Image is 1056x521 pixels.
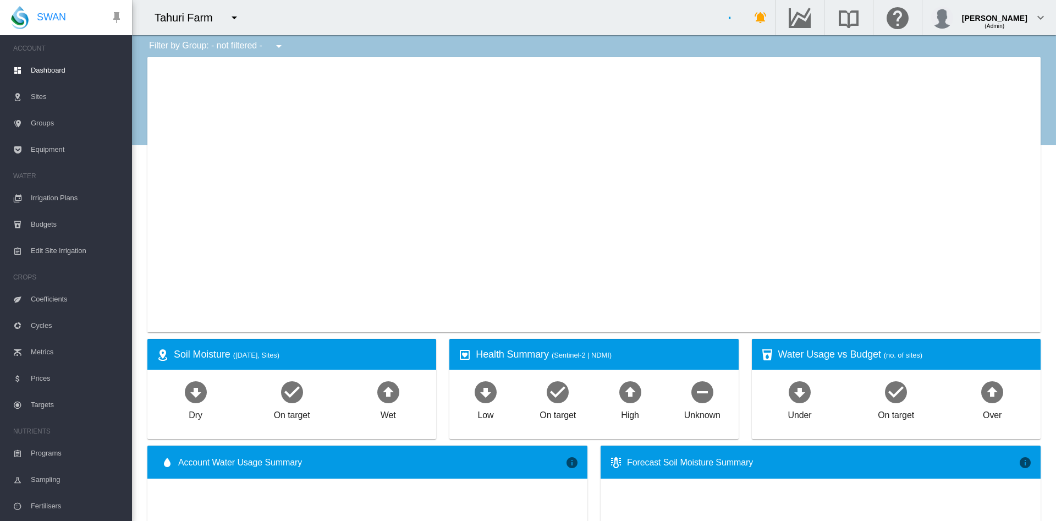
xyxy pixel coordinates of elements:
div: Over [983,405,1002,421]
div: High [621,405,639,421]
md-icon: icon-thermometer-lines [609,456,623,469]
md-icon: icon-information [565,456,579,469]
span: Targets [31,392,123,418]
md-icon: Click here for help [884,11,911,24]
span: Account Water Usage Summary [178,457,565,469]
span: (no. of sites) [884,351,922,359]
div: Wet [381,405,396,421]
div: Low [477,405,493,421]
div: Forecast Soil Moisture Summary [627,457,1019,469]
div: On target [274,405,310,421]
img: SWAN-Landscape-Logo-Colour-drop.png [11,6,29,29]
md-icon: icon-checkbox-marked-circle [544,379,571,405]
md-icon: Go to the Data Hub [787,11,813,24]
div: Under [788,405,812,421]
span: Coefficients [31,286,123,312]
div: On target [878,405,914,421]
md-icon: icon-water [161,456,174,469]
md-icon: icon-minus-circle [689,379,716,405]
div: Unknown [684,405,721,421]
md-icon: icon-arrow-down-bold-circle [787,379,813,405]
span: NUTRIENTS [13,423,123,440]
button: icon-menu-down [223,7,245,29]
span: Dashboard [31,57,123,84]
md-icon: icon-arrow-down-bold-circle [183,379,209,405]
span: Fertilisers [31,493,123,519]
span: Prices [31,365,123,392]
md-icon: icon-cup-water [761,348,774,361]
div: [PERSON_NAME] [962,8,1027,19]
span: Cycles [31,312,123,339]
md-icon: icon-chevron-down [1034,11,1047,24]
div: Tahuri Farm [155,10,223,25]
div: Dry [189,405,202,421]
span: Programs [31,440,123,467]
md-icon: icon-checkbox-marked-circle [279,379,305,405]
md-icon: icon-arrow-up-bold-circle [375,379,402,405]
md-icon: icon-bell-ring [754,11,767,24]
span: SWAN [37,10,66,24]
span: ACCOUNT [13,40,123,57]
div: Water Usage vs Budget [778,348,1032,361]
span: Sites [31,84,123,110]
div: Health Summary [476,348,729,361]
span: Edit Site Irrigation [31,238,123,264]
md-icon: Search the knowledge base [835,11,862,24]
md-icon: icon-menu-down [272,40,285,53]
span: ([DATE], Sites) [233,351,279,359]
span: Metrics [31,339,123,365]
md-icon: icon-arrow-down-bold-circle [472,379,499,405]
span: Budgets [31,211,123,238]
button: icon-menu-down [268,35,290,57]
button: icon-bell-ring [750,7,772,29]
md-icon: icon-map-marker-radius [156,348,169,361]
md-icon: icon-arrow-up-bold-circle [979,379,1005,405]
div: Soil Moisture [174,348,427,361]
span: CROPS [13,268,123,286]
span: Sampling [31,467,123,493]
span: Groups [31,110,123,136]
span: (Sentinel-2 | NDMI) [552,351,612,359]
md-icon: icon-pin [110,11,123,24]
span: Equipment [31,136,123,163]
img: profile.jpg [931,7,953,29]
md-icon: icon-information [1019,456,1032,469]
div: Filter by Group: - not filtered - [141,35,293,57]
span: Irrigation Plans [31,185,123,211]
md-icon: icon-heart-box-outline [458,348,471,361]
span: WATER [13,167,123,185]
md-icon: icon-checkbox-marked-circle [883,379,909,405]
md-icon: icon-menu-down [228,11,241,24]
div: On target [540,405,576,421]
md-icon: icon-arrow-up-bold-circle [617,379,643,405]
span: (Admin) [985,23,1004,29]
